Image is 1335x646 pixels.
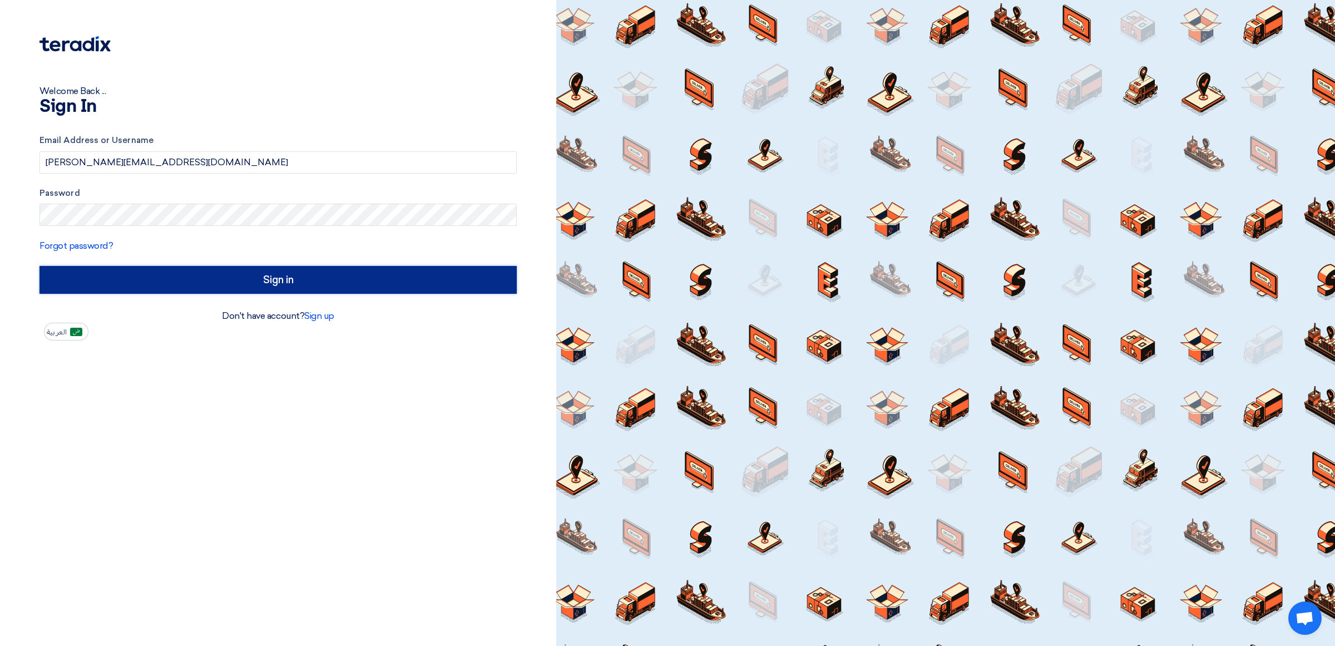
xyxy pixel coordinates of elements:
div: Open chat [1288,601,1322,635]
img: Teradix logo [39,36,111,52]
input: Enter your business email or username [39,151,517,174]
img: ar-AR.png [70,328,82,336]
button: العربية [44,323,88,341]
label: Email Address or Username [39,134,517,147]
div: Welcome Back ... [39,85,517,98]
h1: Sign In [39,98,517,116]
span: العربية [47,328,67,336]
a: Sign up [304,310,334,321]
a: Forgot password? [39,240,113,251]
div: Don't have account? [39,309,517,323]
input: Sign in [39,266,517,294]
label: Password [39,187,517,200]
